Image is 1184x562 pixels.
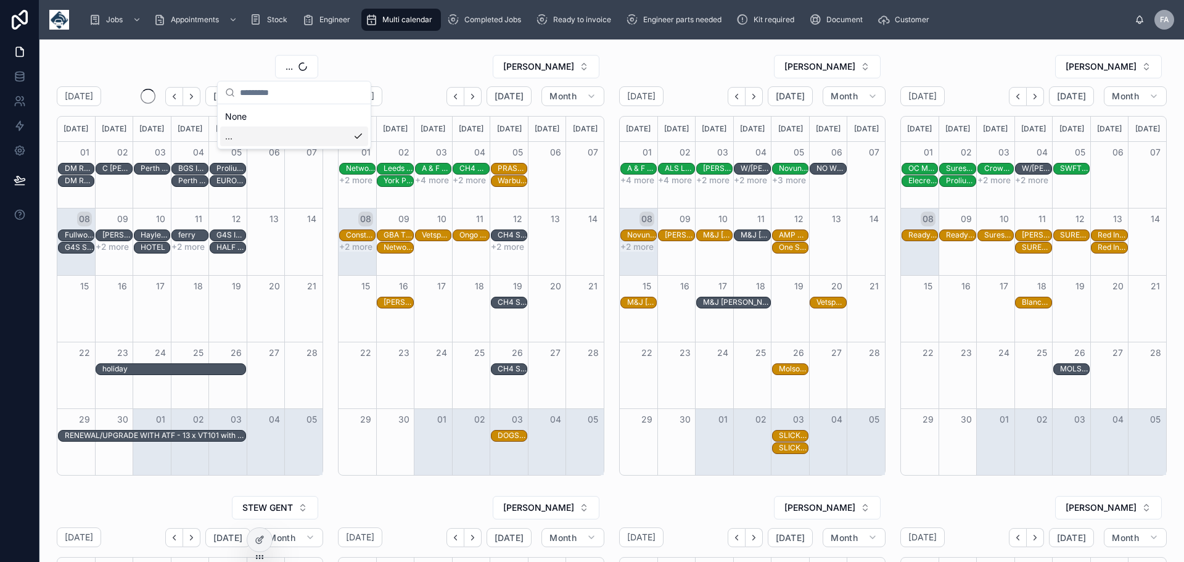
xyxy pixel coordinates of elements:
div: [DATE] [903,117,937,141]
div: [DATE] [1093,117,1127,141]
button: 08 [639,212,654,226]
button: 07 [1148,145,1163,160]
button: 30 [397,412,411,427]
button: 19 [1072,279,1087,294]
button: 04 [472,145,487,160]
button: Select Button [493,496,599,519]
button: 20 [829,279,844,294]
button: 15 [77,279,92,294]
span: Month [1112,532,1139,543]
span: Engineer parts needed [643,15,721,25]
h2: [DATE] [627,90,656,102]
div: Network (Catering Engineers) Ltd - Network (Catering Engineers) Ltd - 1x reinstall - MT73 AZW - B... [346,163,375,174]
button: 12 [791,212,806,226]
span: Multi calendar [382,15,432,25]
button: Next [464,87,482,106]
button: 06 [267,145,282,160]
button: +2 more [696,175,730,185]
div: [DATE] [492,117,526,141]
span: [PERSON_NAME] [503,502,574,514]
button: 26 [229,345,244,360]
span: Month [549,532,577,543]
button: 26 [791,345,806,360]
button: 18 [1035,279,1050,294]
div: [DATE] [568,117,602,141]
button: 02 [959,145,974,160]
button: 01 [153,412,168,427]
span: [PERSON_NAME] [784,502,855,514]
button: 16 [115,279,130,294]
div: Novuna Vehicle Solutions Ltd - 00323815 - 1 X SVC - AM 1 HOURS NOTICE - NORTHAMPS - NN14 1LZ [779,163,808,174]
button: +2 more [491,242,524,252]
span: Month [831,91,858,102]
div: [DATE] [1054,117,1088,141]
button: Back [728,528,746,547]
button: 12 [1072,212,1087,226]
button: +2 more [1015,175,1048,185]
button: 05 [305,412,319,427]
div: [DATE] [812,117,845,141]
div: C Hanlon Facilities Management Ltd - 1 x svc - timed 8am - G71 5PW [102,163,131,174]
button: Month [823,86,886,106]
a: Engineer [298,9,359,31]
button: 25 [1035,345,1050,360]
span: Document [826,15,863,25]
button: [DATE] [768,86,813,106]
button: 15 [358,279,373,294]
button: 11 [754,212,768,226]
span: [PERSON_NAME] [784,60,855,73]
button: +4 more [415,175,449,185]
button: 05 [1148,412,1163,427]
span: Jobs [106,15,123,25]
button: Next [746,87,763,106]
button: 30 [678,412,693,427]
div: [DATE] [211,117,245,141]
button: 23 [678,345,693,360]
div: Sureserve -00323495 - TIMED 8AM - INSTALLS - DERBY - DE7 6HE [946,163,975,174]
button: 06 [1111,145,1125,160]
button: 15 [639,279,654,294]
div: [DATE] [173,117,207,141]
img: App logo [49,10,69,30]
button: 28 [586,345,601,360]
button: +2 more [620,242,654,252]
button: 13 [548,212,563,226]
div: None [220,107,368,126]
button: 02 [191,412,206,427]
button: 18 [754,279,768,294]
div: [DATE] [59,117,93,141]
button: 16 [397,279,411,294]
div: SWFT Clinical Services Ltd - 00321671 - 6 x service call - 8am timed - CV34 5BW [1060,163,1089,174]
button: 03 [791,412,806,427]
span: [DATE] [213,532,242,543]
button: 02 [1035,412,1050,427]
button: 10 [434,212,449,226]
button: 08 [358,212,373,226]
div: [DATE] [849,117,883,141]
button: 02 [115,145,130,160]
button: Back [446,87,464,106]
button: 04 [548,412,563,427]
button: 06 [548,145,563,160]
button: 30 [115,412,130,427]
span: ... [225,130,232,143]
button: 15 [921,279,935,294]
button: 28 [867,345,882,360]
button: 04 [754,145,768,160]
button: Select Button [232,496,318,519]
div: [DATE] [773,117,807,141]
div: [DATE] [660,117,694,141]
button: 28 [1148,345,1163,360]
div: [DATE] [530,117,564,141]
span: [DATE] [1057,532,1086,543]
button: 29 [358,412,373,427]
button: 19 [791,279,806,294]
div: C [PERSON_NAME] Facilities Management Ltd - 1 x svc - timed 8am - G71 5PW [102,163,131,173]
button: 03 [153,145,168,160]
button: 09 [678,212,693,226]
button: 23 [397,345,411,360]
button: +2 more [734,175,767,185]
button: Month [260,528,323,548]
button: 19 [229,279,244,294]
div: [DATE] [97,117,131,141]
